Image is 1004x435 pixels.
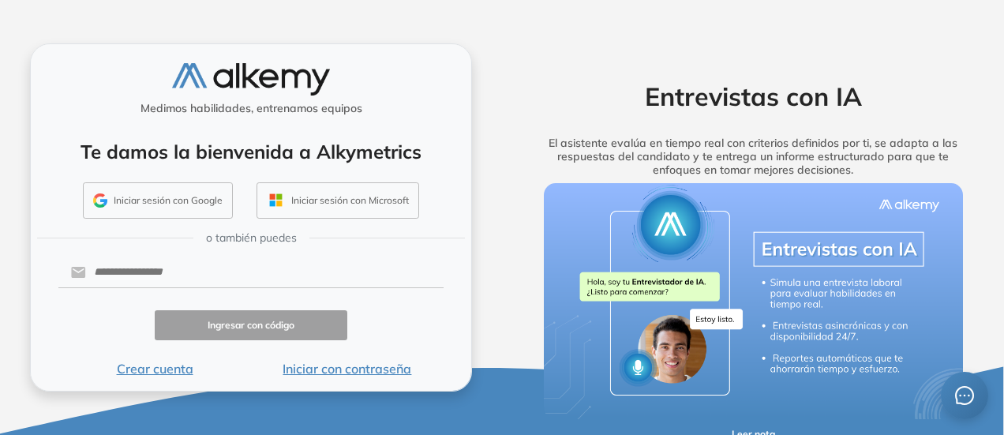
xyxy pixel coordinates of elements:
[51,141,451,163] h4: Te damos la bienvenida a Alkymetrics
[37,102,465,115] h5: Medimos habilidades, entrenamos equipos
[257,182,419,219] button: Iniciar sesión con Microsoft
[172,63,330,96] img: logo-alkemy
[955,386,974,405] span: message
[520,137,986,176] h5: El asistente evalúa en tiempo real con criterios definidos por ti, se adapta a las respuestas del...
[544,183,963,419] img: img-more-info
[83,182,233,219] button: Iniciar sesión con Google
[251,359,444,378] button: Iniciar con contraseña
[58,359,251,378] button: Crear cuenta
[206,230,297,246] span: o también puedes
[93,193,107,208] img: GMAIL_ICON
[155,310,347,341] button: Ingresar con código
[267,191,285,209] img: OUTLOOK_ICON
[520,81,986,111] h2: Entrevistas con IA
